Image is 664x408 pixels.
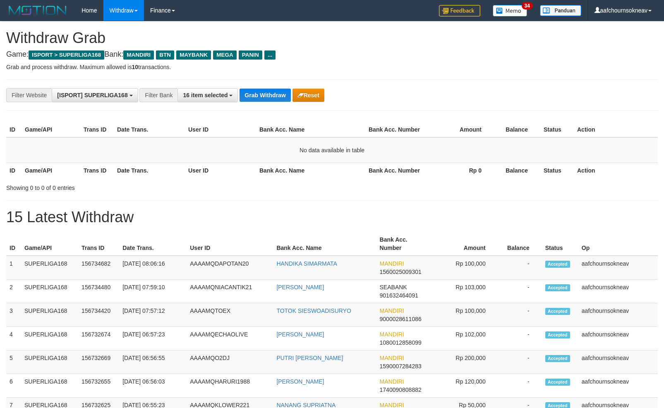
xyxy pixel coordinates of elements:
[187,374,273,398] td: AAAAMQHARURI1988
[574,163,658,178] th: Action
[424,163,494,178] th: Rp 0
[21,303,78,327] td: SUPERLIGA168
[365,122,424,137] th: Bank Acc. Number
[119,327,187,350] td: [DATE] 06:57:23
[187,303,273,327] td: AAAAMQTOEX
[432,280,498,303] td: Rp 103,000
[52,88,138,102] button: [ISPORT] SUPERLIGA168
[498,303,542,327] td: -
[119,350,187,374] td: [DATE] 06:56:55
[21,280,78,303] td: SUPERLIGA168
[498,350,542,374] td: -
[542,232,578,256] th: Status
[545,331,570,338] span: Accepted
[187,256,273,280] td: AAAAMQDAPOTAN20
[545,284,570,291] span: Accepted
[119,374,187,398] td: [DATE] 06:56:03
[80,163,114,178] th: Trans ID
[439,5,480,17] img: Feedback.jpg
[6,232,21,256] th: ID
[185,163,256,178] th: User ID
[239,50,262,60] span: PANIN
[6,209,658,226] h1: 15 Latest Withdraw
[276,355,343,361] a: PUTRI [PERSON_NAME]
[540,5,581,16] img: panduan.png
[574,122,658,137] th: Action
[6,256,21,280] td: 1
[187,350,273,374] td: AAAAMQO2DJ
[493,5,527,17] img: Button%20Memo.svg
[545,261,570,268] span: Accepted
[380,339,422,346] span: Copy 1080012858099 to clipboard
[522,2,533,10] span: 34
[498,374,542,398] td: -
[119,303,187,327] td: [DATE] 07:57:12
[276,284,324,290] a: [PERSON_NAME]
[273,232,376,256] th: Bank Acc. Name
[22,163,80,178] th: Game/API
[213,50,237,60] span: MEGA
[540,163,574,178] th: Status
[380,386,422,393] span: Copy 1740090808882 to clipboard
[6,88,52,102] div: Filter Website
[578,327,658,350] td: aafchournsokneav
[545,379,570,386] span: Accepted
[578,350,658,374] td: aafchournsokneav
[6,180,271,192] div: Showing 0 to 0 of 0 entries
[6,63,658,71] p: Grab and process withdraw. Maximum allowed is transactions.
[6,122,22,137] th: ID
[78,350,119,374] td: 156732669
[380,331,404,338] span: MANDIRI
[264,50,276,60] span: ...
[545,308,570,315] span: Accepted
[119,280,187,303] td: [DATE] 07:59:10
[432,256,498,280] td: Rp 100,000
[176,50,211,60] span: MAYBANK
[78,256,119,280] td: 156734682
[57,92,127,98] span: [ISPORT] SUPERLIGA168
[123,50,154,60] span: MANDIRI
[540,122,574,137] th: Status
[114,163,185,178] th: Date Trans.
[365,163,424,178] th: Bank Acc. Number
[6,280,21,303] td: 2
[494,122,540,137] th: Balance
[494,163,540,178] th: Balance
[380,260,404,267] span: MANDIRI
[498,232,542,256] th: Balance
[380,292,418,299] span: Copy 901632464091 to clipboard
[6,374,21,398] td: 6
[78,327,119,350] td: 156732674
[6,163,22,178] th: ID
[432,232,498,256] th: Amount
[545,355,570,362] span: Accepted
[6,327,21,350] td: 4
[432,350,498,374] td: Rp 200,000
[6,350,21,374] td: 5
[380,284,407,290] span: SEABANK
[187,232,273,256] th: User ID
[256,163,365,178] th: Bank Acc. Name
[424,122,494,137] th: Amount
[578,256,658,280] td: aafchournsokneav
[21,374,78,398] td: SUPERLIGA168
[6,137,658,163] td: No data available in table
[578,280,658,303] td: aafchournsokneav
[276,260,337,267] a: HANDIKA SIMARMATA
[276,307,351,314] a: TOTOK SIESWOADISURYO
[6,30,658,46] h1: Withdraw Grab
[22,122,80,137] th: Game/API
[498,256,542,280] td: -
[276,378,324,385] a: [PERSON_NAME]
[183,92,228,98] span: 16 item selected
[21,327,78,350] td: SUPERLIGA168
[132,64,138,70] strong: 10
[380,378,404,385] span: MANDIRI
[578,303,658,327] td: aafchournsokneav
[380,316,422,322] span: Copy 9000028611086 to clipboard
[276,331,324,338] a: [PERSON_NAME]
[78,303,119,327] td: 156734420
[119,232,187,256] th: Date Trans.
[432,327,498,350] td: Rp 102,000
[256,122,365,137] th: Bank Acc. Name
